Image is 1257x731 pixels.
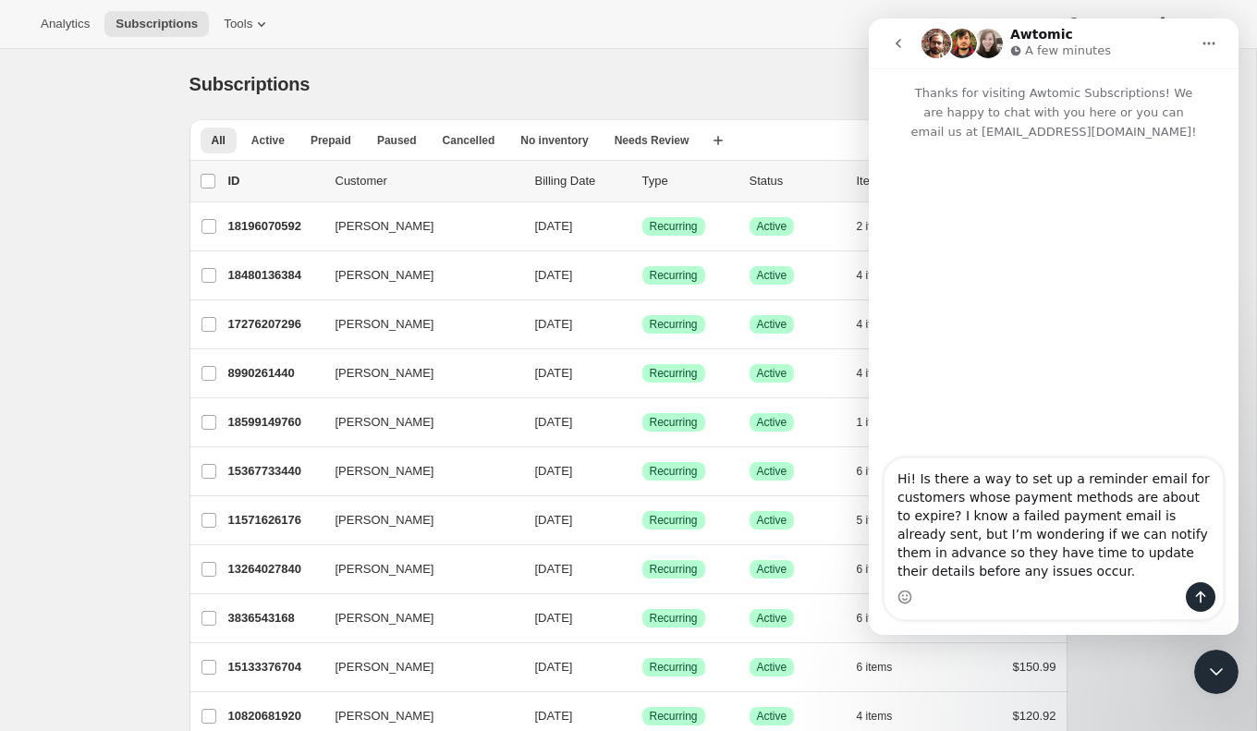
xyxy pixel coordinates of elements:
span: Recurring [650,562,698,577]
div: 18480136384[PERSON_NAME][DATE]SuccessRecurringSuccessActive4 items$105.93 [228,262,1056,288]
span: 2 items [857,219,893,234]
button: Subscriptions [104,11,209,37]
span: Recurring [650,660,698,675]
button: [PERSON_NAME] [324,408,509,437]
span: 6 items [857,611,893,626]
span: Active [757,660,787,675]
span: [PERSON_NAME] [336,560,434,579]
span: 6 items [857,562,893,577]
div: 18599149760[PERSON_NAME][DATE]SuccessRecurringSuccessActive1 item$101.96 [228,409,1056,435]
button: [PERSON_NAME] [324,261,509,290]
button: 6 items [857,458,913,484]
span: [PERSON_NAME] [336,658,434,676]
span: [DATE] [535,219,573,233]
span: Paused [377,133,417,148]
span: Active [757,464,787,479]
iframe: Intercom live chat [1194,650,1239,694]
span: [PERSON_NAME] [336,413,434,432]
span: 6 items [857,660,893,675]
span: [DATE] [535,317,573,331]
span: 4 items [857,709,893,724]
button: [PERSON_NAME] [324,457,509,486]
span: 4 items [857,317,893,332]
span: [DATE] [535,562,573,576]
span: [PERSON_NAME] [336,217,434,236]
button: [PERSON_NAME] [324,603,509,633]
span: [DATE] [535,513,573,527]
p: Customer [336,172,520,190]
p: 13264027840 [228,560,321,579]
button: Help [1054,11,1138,37]
div: 15133376704[PERSON_NAME][DATE]SuccessRecurringSuccessActive6 items$150.99 [228,654,1056,680]
span: No inventory [520,133,588,148]
div: 13264027840[PERSON_NAME][DATE]SuccessRecurringSuccessActive6 items$149.55 [228,556,1056,582]
button: [PERSON_NAME] [324,652,509,682]
span: Active [251,133,285,148]
div: 18196070592[PERSON_NAME][DATE]SuccessRecurringSuccessActive2 items$111.92 [228,213,1056,239]
button: 4 items [857,360,913,386]
button: [PERSON_NAME] [324,506,509,535]
iframe: Intercom live chat [869,18,1239,635]
span: 4 items [857,268,893,283]
button: 1 item [857,409,908,435]
div: 10820681920[PERSON_NAME][DATE]SuccessRecurringSuccessActive4 items$120.92 [228,703,1056,729]
span: Active [757,611,787,626]
p: 15133376704 [228,658,321,676]
span: Tools [224,17,252,31]
div: 3836543168[PERSON_NAME][DATE]SuccessRecurringSuccessActive6 items$156.89 [228,605,1056,631]
span: [DATE] [535,464,573,478]
button: [PERSON_NAME] [324,310,509,339]
span: [DATE] [535,366,573,380]
span: Recurring [650,513,698,528]
p: 8990261440 [228,364,321,383]
button: [PERSON_NAME] [324,701,509,731]
div: 8990261440[PERSON_NAME][DATE]SuccessRecurringSuccessActive4 items$162.88 [228,360,1056,386]
button: Analytics [30,11,101,37]
button: [PERSON_NAME] [324,212,509,241]
span: All [212,133,226,148]
span: Active [757,366,787,381]
button: 4 items [857,262,913,288]
span: 1 item [857,415,887,430]
p: 11571626176 [228,511,321,530]
button: [PERSON_NAME] [324,359,509,388]
span: Active [757,317,787,332]
p: ID [228,172,321,190]
span: Active [757,709,787,724]
span: [PERSON_NAME] [336,707,434,725]
p: 17276207296 [228,315,321,334]
span: Subscriptions [189,74,311,94]
span: [DATE] [535,268,573,282]
span: Cancelled [443,133,495,148]
span: [PERSON_NAME] [336,266,434,285]
div: Items [857,172,949,190]
span: Recurring [650,611,698,626]
div: 11571626176[PERSON_NAME][DATE]SuccessRecurringSuccessActive5 items$122.50 [228,507,1056,533]
button: 2 items [857,213,913,239]
span: [PERSON_NAME] [336,462,434,481]
span: Active [757,219,787,234]
button: 5 items [857,507,913,533]
button: 6 items [857,556,913,582]
div: Type [642,172,735,190]
p: Billing Date [535,172,628,190]
span: [PERSON_NAME] [336,609,434,627]
span: Settings [1172,17,1216,31]
span: Active [757,562,787,577]
span: [DATE] [535,660,573,674]
span: Recurring [650,415,698,430]
div: 17276207296[PERSON_NAME][DATE]SuccessRecurringSuccessActive4 items$132.00 [228,311,1056,337]
span: Prepaid [311,133,351,148]
button: 6 items [857,654,913,680]
span: Recurring [650,317,698,332]
span: Recurring [650,366,698,381]
span: [DATE] [535,611,573,625]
